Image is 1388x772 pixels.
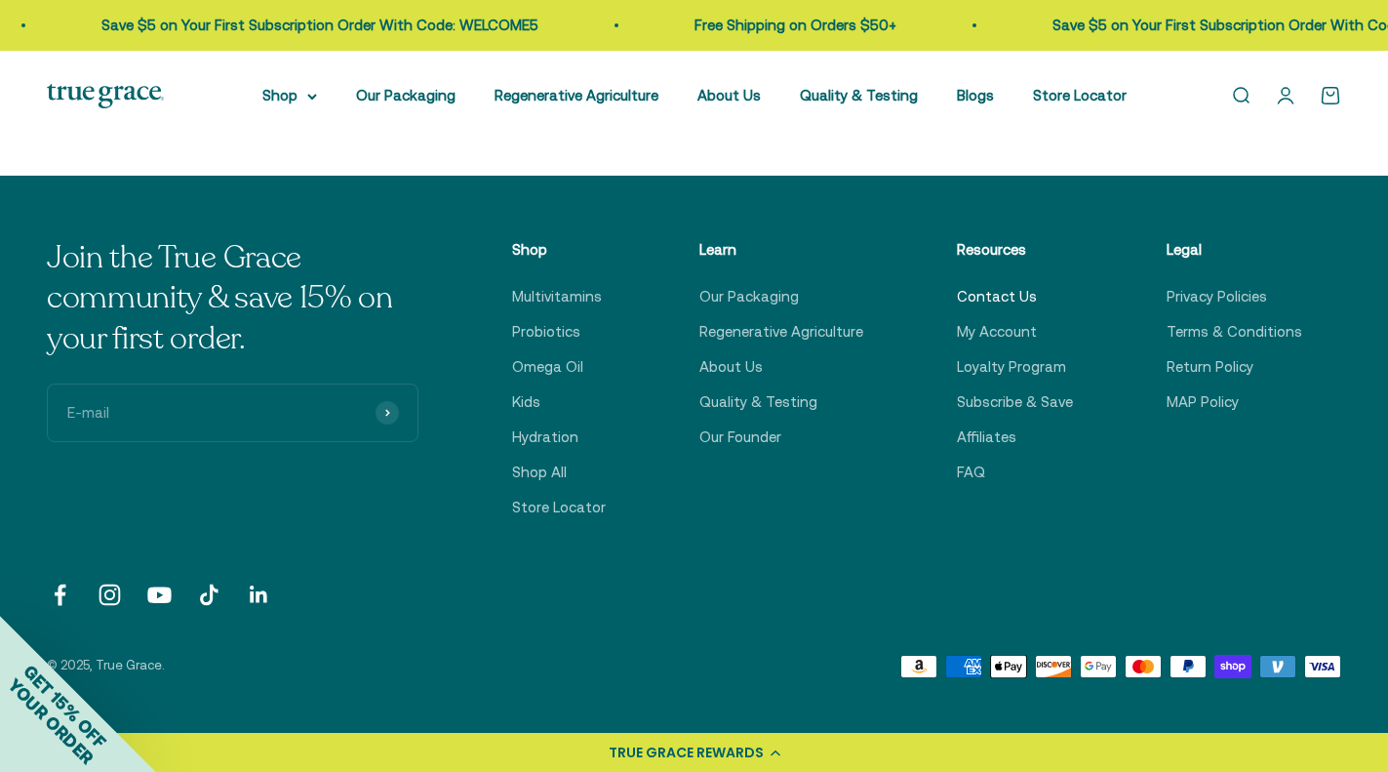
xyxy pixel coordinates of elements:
[699,238,863,262] p: Learn
[957,355,1066,379] a: Loyalty Program
[1167,320,1302,344] a: Terms & Conditions
[699,355,763,379] a: About Us
[699,390,817,414] a: Quality & Testing
[800,87,918,103] a: Quality & Testing
[512,426,578,449] a: Hydration
[512,355,583,379] a: Omega Oil
[699,320,863,344] a: Regenerative Agriculture
[699,285,799,308] a: Our Packaging
[957,461,985,484] a: FAQ
[356,87,456,103] a: Our Packaging
[1167,355,1253,379] a: Return Policy
[262,84,317,107] summary: Shop
[495,87,658,103] a: Regenerative Agriculture
[957,87,994,103] a: Blogs
[196,582,222,608] a: Follow on TikTok
[1167,390,1239,414] a: MAP Policy
[512,320,580,344] a: Probiotics
[1033,87,1127,103] a: Store Locator
[512,285,602,308] a: Multivitamins
[97,582,123,608] a: Follow on Instagram
[512,238,606,262] p: Shop
[99,14,536,37] p: Save $5 on Your First Subscription Order With Code: WELCOME5
[512,496,606,519] a: Store Locator
[512,390,540,414] a: Kids
[957,426,1016,449] a: Affiliates
[957,285,1037,308] a: Contact Us
[957,320,1037,344] a: My Account
[1167,285,1267,308] a: Privacy Policies
[693,17,894,33] a: Free Shipping on Orders $50+
[4,674,98,768] span: YOUR ORDER
[146,582,173,608] a: Follow on YouTube
[697,87,761,103] a: About Us
[47,582,73,608] a: Follow on Facebook
[699,426,781,449] a: Our Founder
[957,390,1073,414] a: Subscribe & Save
[20,661,110,752] span: GET 15% OFF
[609,743,764,763] div: TRUE GRACE REWARDS
[246,582,272,608] a: Follow on LinkedIn
[47,238,418,360] p: Join the True Grace community & save 15% on your first order.
[512,461,567,484] a: Shop All
[957,238,1073,262] p: Resources
[1167,238,1302,262] p: Legal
